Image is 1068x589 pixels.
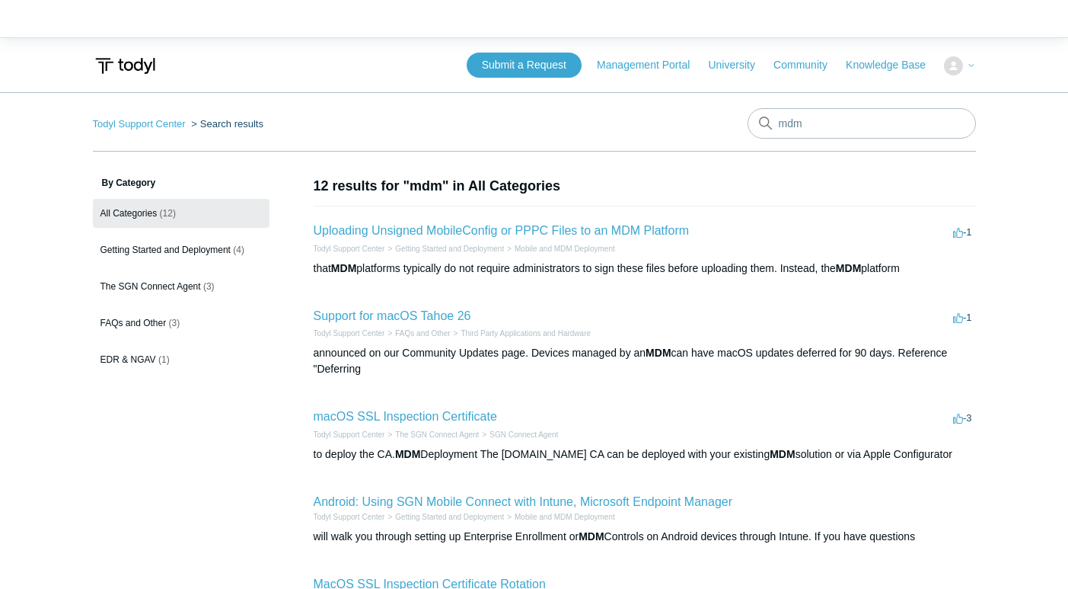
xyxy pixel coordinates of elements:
[93,52,158,80] img: Todyl Support Center Help Center home page
[93,272,269,301] a: The SGN Connect Agent (3)
[479,429,558,440] li: SGN Connect Agent
[93,118,186,130] a: Todyl Support Center
[314,429,385,440] li: Todyl Support Center
[384,243,504,254] li: Getting Started and Deployment
[395,329,450,338] a: FAQs and Other
[770,448,795,460] em: MDM
[708,57,770,73] a: University
[314,224,690,237] a: Uploading Unsigned MobileConfig or PPPC Files to an MDM Platform
[314,261,976,277] div: that platforms typically do not require administrators to sign these files before uploading them....
[953,312,972,323] span: -1
[93,235,269,264] a: Getting Started and Deployment (4)
[158,354,170,365] span: (1)
[773,57,843,73] a: Community
[314,431,385,439] a: Todyl Support Center
[93,199,269,228] a: All Categories (12)
[331,262,356,274] em: MDM
[461,329,591,338] a: Third Party Applications and Hardware
[953,412,972,424] span: -3
[515,513,615,521] a: Mobile and MDM Deployment
[579,530,604,543] em: MDM
[384,328,450,339] li: FAQs and Other
[846,57,941,73] a: Knowledge Base
[203,281,215,292] span: (3)
[953,226,972,238] span: -1
[395,431,479,439] a: The SGN Connect Agent
[515,245,615,253] a: Mobile and MDM Deployment
[314,243,385,254] li: Todyl Support Center
[188,118,263,130] li: Search results
[395,513,504,521] a: Getting Started and Deployment
[384,429,479,440] li: The SGN Connect Agent
[100,354,156,365] span: EDR & NGAV
[314,447,976,463] div: to deploy the CA. Deployment The [DOMAIN_NAME] CA can be deployed with your existing solution or ...
[504,511,615,523] li: Mobile and MDM Deployment
[160,208,176,219] span: (12)
[836,262,861,274] em: MDM
[314,511,385,523] li: Todyl Support Center
[646,347,671,359] em: MDM
[100,208,158,219] span: All Categories
[93,176,269,190] h3: By Category
[100,245,231,255] span: Getting Started and Deployment
[314,345,976,377] div: announced on our Community Updates page. Devices managed by an can have macOS updates deferred fo...
[314,309,471,322] a: Support for macOS Tahoe 26
[504,243,615,254] li: Mobile and MDM Deployment
[314,245,385,253] a: Todyl Support Center
[395,448,420,460] em: MDM
[314,328,385,339] li: Todyl Support Center
[233,245,244,255] span: (4)
[489,431,558,439] a: SGN Connect Agent
[451,328,591,339] li: Third Party Applications and Hardware
[597,57,705,73] a: Management Portal
[467,53,582,78] a: Submit a Request
[93,118,189,130] li: Todyl Support Center
[314,176,976,197] h1: 12 results for "mdm" in All Categories
[384,511,504,523] li: Getting Started and Deployment
[395,245,504,253] a: Getting Started and Deployment
[169,318,180,328] span: (3)
[93,309,269,338] a: FAQs and Other (3)
[314,495,733,508] a: Android: Using SGN Mobile Connect with Intune, Microsoft Endpoint Manager
[314,329,385,338] a: Todyl Support Center
[100,318,167,328] span: FAQs and Other
[314,513,385,521] a: Todyl Support Center
[100,281,201,292] span: The SGN Connect Agent
[748,108,976,139] input: Search
[314,410,497,423] a: macOS SSL Inspection Certificate
[314,529,976,545] div: will walk you through setting up Enterprise Enrollment or Controls on Android devices through Int...
[93,345,269,374] a: EDR & NGAV (1)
